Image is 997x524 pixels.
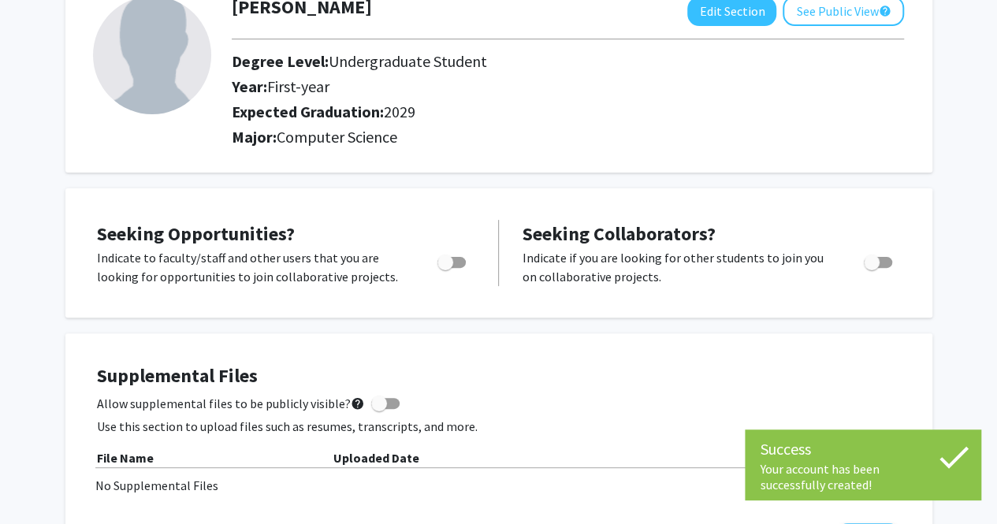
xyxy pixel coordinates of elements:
[232,128,904,147] h2: Major:
[12,453,67,512] iframe: Chat
[329,51,487,71] span: Undergraduate Student
[97,394,365,413] span: Allow supplemental files to be publicly visible?
[761,461,965,492] div: Your account has been successfully created!
[523,248,834,286] p: Indicate if you are looking for other students to join you on collaborative projects.
[351,394,365,413] mat-icon: help
[232,77,816,96] h2: Year:
[267,76,329,96] span: First-year
[277,127,397,147] span: Computer Science
[523,221,716,246] span: Seeking Collaborators?
[384,102,415,121] span: 2029
[761,437,965,461] div: Success
[232,102,816,121] h2: Expected Graduation:
[97,450,154,466] b: File Name
[97,248,407,286] p: Indicate to faculty/staff and other users that you are looking for opportunities to join collabor...
[431,248,474,272] div: Toggle
[97,417,901,436] p: Use this section to upload files such as resumes, transcripts, and more.
[97,365,901,388] h4: Supplemental Files
[857,248,901,272] div: Toggle
[878,2,891,20] mat-icon: help
[95,476,902,495] div: No Supplemental Files
[232,52,816,71] h2: Degree Level:
[97,221,295,246] span: Seeking Opportunities?
[333,450,419,466] b: Uploaded Date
